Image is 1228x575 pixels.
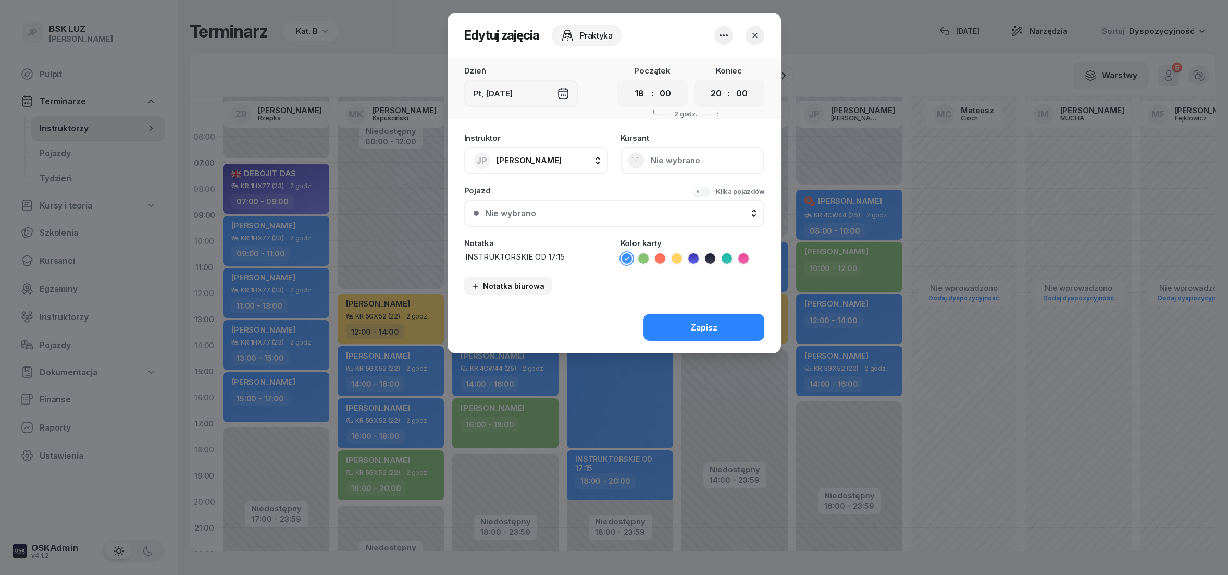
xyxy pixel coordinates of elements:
[464,27,539,44] h2: Edytuj zajęcia
[690,323,717,333] div: Zapisz
[651,87,653,100] div: :
[464,147,608,174] button: JP[PERSON_NAME]
[728,87,730,100] div: :
[464,277,552,295] button: Notatka biurowa
[464,200,764,227] button: Nie wybrano
[472,282,544,290] div: Notatka biurowa
[497,155,562,165] span: [PERSON_NAME]
[643,314,764,341] button: Zapisz
[485,209,536,218] div: Nie wybrano
[692,187,764,197] button: Kilka pojazdów
[716,188,764,195] div: Kilka pojazdów
[476,156,487,165] span: JP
